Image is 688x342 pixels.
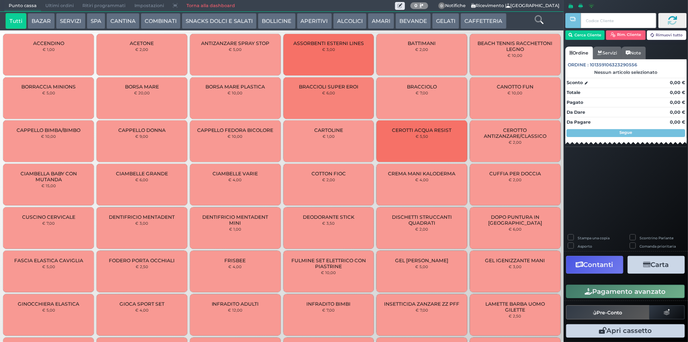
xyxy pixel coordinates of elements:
[43,47,55,52] small: € 1,00
[509,264,522,269] small: € 3,00
[388,171,456,177] span: CREMA MANI KALODERMA
[509,314,522,318] small: € 2,50
[213,171,258,177] span: CIAMBELLE VARIE
[56,13,85,29] button: SERVIZI
[299,84,358,90] span: BRACCIOLI SUPER EROI
[258,13,295,29] button: BOLLICINE
[33,40,64,46] span: ACCENDINO
[116,171,168,177] span: CIAMBELLE GRANDE
[134,90,150,95] small: € 20,00
[384,301,460,307] span: INSETTICIDA ZANZARE ZZ PFF
[290,257,367,269] span: FULMINE SET ELETTRICO CON PIASTRINE
[628,256,685,274] button: Carta
[197,214,274,226] span: DENTIFRICIO MENTADENT MINI
[566,285,685,298] button: Pagamento avanzato
[416,308,428,312] small: € 7,00
[567,109,585,115] strong: Da Dare
[416,134,428,139] small: € 5,50
[415,177,429,182] small: € 4,00
[18,301,79,307] span: GINOCCHIERA ELASTICA
[130,0,168,11] span: Impostazioni
[407,84,437,90] span: BRACCIOLO
[395,257,449,263] span: GEL [PERSON_NAME]
[383,214,461,226] span: DISCHETTI STRUCCANTI QUADRATI
[229,177,242,182] small: € 4,00
[566,324,685,338] button: Apri cassetto
[197,127,274,133] span: CAPPELLO FEDORA BICOLORE
[485,257,545,263] span: GEL IGENIZZANTE MANI
[322,308,335,312] small: € 7,00
[509,227,522,231] small: € 6,00
[118,127,166,133] span: CAPPELLO DONNA
[593,47,621,59] a: Servizi
[416,47,429,52] small: € 2,00
[205,84,265,90] span: BORSA MARE PLASTICA
[28,13,55,29] button: BAZAR
[136,264,148,269] small: € 2,50
[141,13,181,29] button: COMBINATI
[42,90,55,95] small: € 5,00
[41,0,78,11] span: Ultimi ordini
[497,84,533,90] span: CANOTTO FUN
[311,171,346,177] span: COTTON FIOC
[109,257,175,263] span: FODERO PORTA OCCHIALI
[201,40,269,46] span: ANTIZANZARE SPRAY STOP
[41,183,56,188] small: € 15,00
[395,13,431,29] button: BEVANDE
[416,227,429,231] small: € 2,00
[408,40,436,46] span: BATTIMANI
[78,0,130,11] span: Ritiri programmati
[567,119,591,125] strong: Da Pagare
[640,235,674,241] label: Scontrino Parlante
[566,256,623,274] button: Contanti
[670,80,685,85] strong: 0,00 €
[606,30,646,40] button: Rim. Cliente
[303,214,354,220] span: DEODORANTE STICK
[41,134,56,139] small: € 10,00
[489,171,541,177] span: CUFFIA PER DOCCIA
[322,221,335,225] small: € 3,50
[565,30,605,40] button: Cerca Cliente
[438,2,446,9] span: 0
[106,13,140,29] button: CANTINA
[306,301,351,307] span: INFRADITO BIMBI
[119,301,164,307] span: GIOCA SPORT SET
[297,13,332,29] button: APERITIVI
[509,140,522,145] small: € 2,00
[578,244,592,249] label: Asporto
[670,100,685,105] strong: 0,00 €
[333,13,367,29] button: ALCOLICI
[212,301,259,307] span: INFRADITO ADULTI
[228,308,242,312] small: € 12,00
[135,308,149,312] small: € 4,00
[670,109,685,115] strong: 0,00 €
[565,70,687,75] div: Nessun articolo selezionato
[109,214,175,220] span: DENTIFRICIO MENTADENT
[22,214,75,220] span: CUSCINO CERVICALE
[322,177,335,182] small: € 2,00
[566,305,650,319] button: Pre-Conto
[42,221,55,225] small: € 7,00
[670,90,685,95] strong: 0,00 €
[182,13,257,29] button: SNACKS DOLCI E SALATI
[508,90,523,95] small: € 10,00
[321,270,336,275] small: € 10,00
[414,3,418,8] b: 0
[581,13,656,28] input: Codice Cliente
[225,257,246,263] span: FRISBEE
[4,0,41,11] span: Punto cassa
[293,40,364,46] span: ASSORBENTI ESTERNI LINES
[508,53,523,58] small: € 10,00
[432,13,459,29] button: GELATI
[567,90,580,95] strong: Totale
[229,47,242,52] small: € 5,00
[322,47,335,52] small: € 3,00
[228,90,243,95] small: € 10,00
[323,134,335,139] small: € 1,00
[229,264,242,269] small: € 4,00
[590,62,638,68] span: 101359106323290556
[670,119,685,125] strong: 0,00 €
[416,90,428,95] small: € 7,00
[6,13,26,29] button: Tutti
[130,40,154,46] span: ACETONE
